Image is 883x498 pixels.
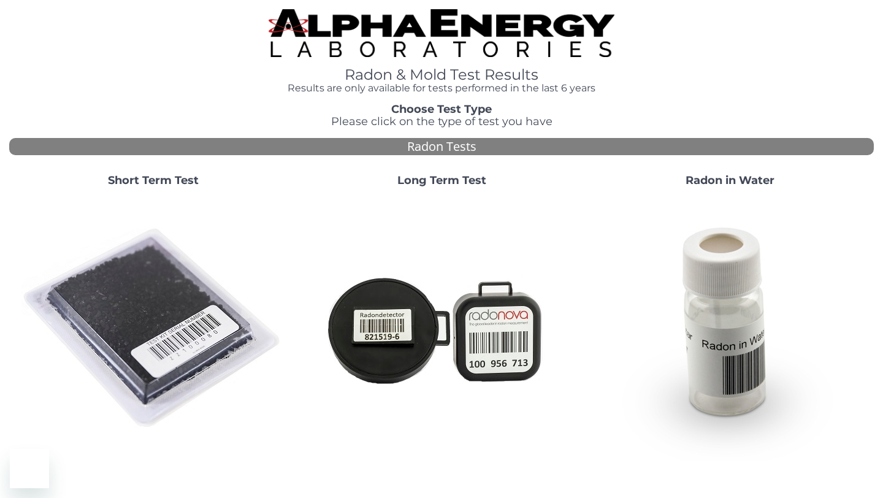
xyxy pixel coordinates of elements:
strong: Radon in Water [686,174,774,187]
img: TightCrop.jpg [269,9,614,57]
div: Radon Tests [9,138,874,156]
span: Please click on the type of test you have [331,115,552,128]
iframe: Button to launch messaging window [10,449,49,488]
h1: Radon & Mold Test Results [269,67,614,83]
strong: Short Term Test [108,174,199,187]
strong: Choose Test Type [391,102,492,116]
img: Radtrak2vsRadtrak3.jpg [310,197,573,461]
h4: Results are only available for tests performed in the last 6 years [269,83,614,94]
strong: Long Term Test [397,174,486,187]
img: RadoninWater.jpg [598,197,862,461]
img: ShortTerm.jpg [21,197,285,461]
